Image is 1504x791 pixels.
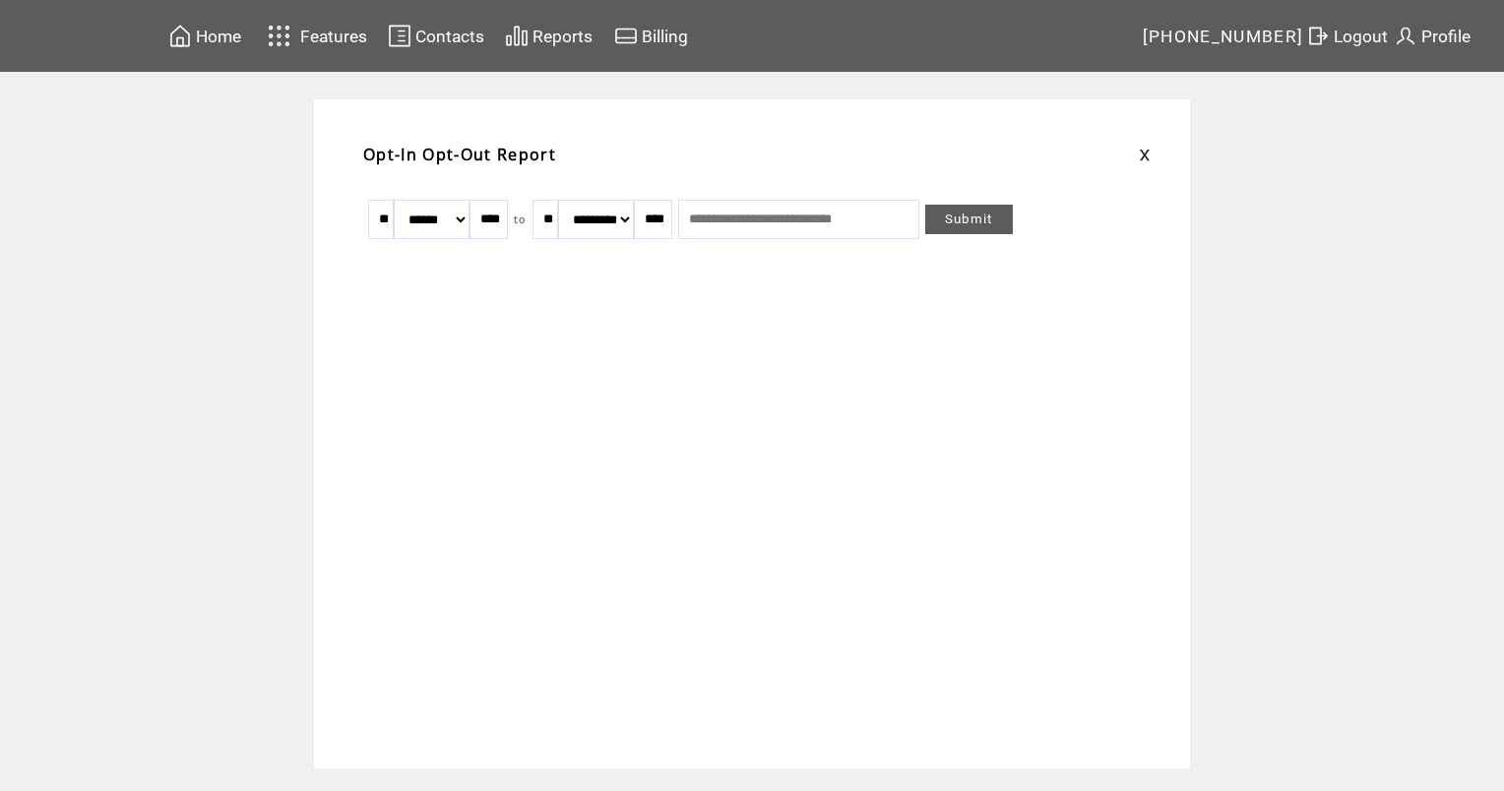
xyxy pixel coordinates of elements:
img: chart.svg [505,24,529,48]
img: contacts.svg [388,24,411,48]
span: Contacts [415,27,484,46]
span: Logout [1334,27,1388,46]
a: Home [165,21,244,51]
span: [PHONE_NUMBER] [1143,27,1304,46]
img: features.svg [262,20,296,52]
a: Features [259,17,370,55]
span: Home [196,27,241,46]
span: Billing [642,27,688,46]
span: Profile [1421,27,1471,46]
span: Opt-In Opt-Out Report [363,144,556,165]
img: creidtcard.svg [614,24,638,48]
a: Submit [925,205,1013,234]
a: Billing [611,21,691,51]
a: Profile [1391,21,1473,51]
span: to [514,213,527,226]
a: Reports [502,21,595,51]
img: profile.svg [1394,24,1417,48]
img: exit.svg [1306,24,1330,48]
span: Features [300,27,367,46]
img: home.svg [168,24,192,48]
span: Reports [533,27,593,46]
a: Contacts [385,21,487,51]
a: Logout [1303,21,1391,51]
